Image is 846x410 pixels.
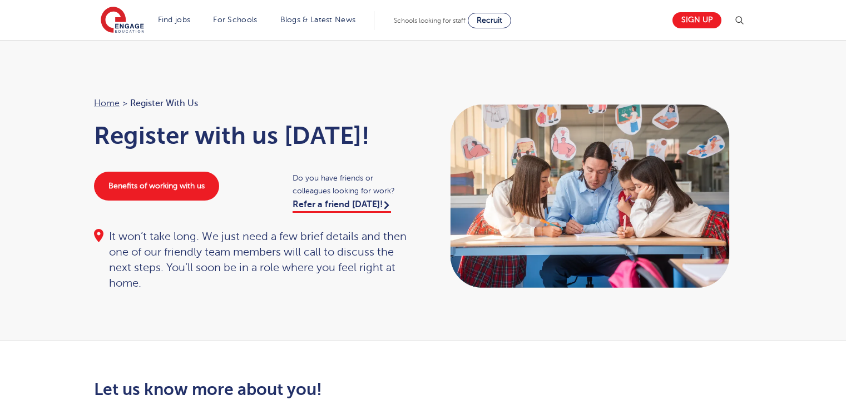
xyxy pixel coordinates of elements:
a: Find jobs [158,16,191,24]
a: Recruit [468,13,511,28]
nav: breadcrumb [94,96,412,111]
a: Blogs & Latest News [280,16,356,24]
span: > [122,98,127,108]
a: Benefits of working with us [94,172,219,201]
a: Sign up [672,12,721,28]
span: Do you have friends or colleagues looking for work? [293,172,412,197]
span: Schools looking for staff [394,17,466,24]
a: For Schools [213,16,257,24]
span: Recruit [477,16,502,24]
img: Engage Education [101,7,144,34]
span: Register with us [130,96,198,111]
a: Refer a friend [DATE]! [293,199,391,213]
a: Home [94,98,120,108]
h2: Let us know more about you! [94,380,527,399]
h1: Register with us [DATE]! [94,122,412,149]
div: It won’t take long. We just need a few brief details and then one of our friendly team members wi... [94,229,412,291]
